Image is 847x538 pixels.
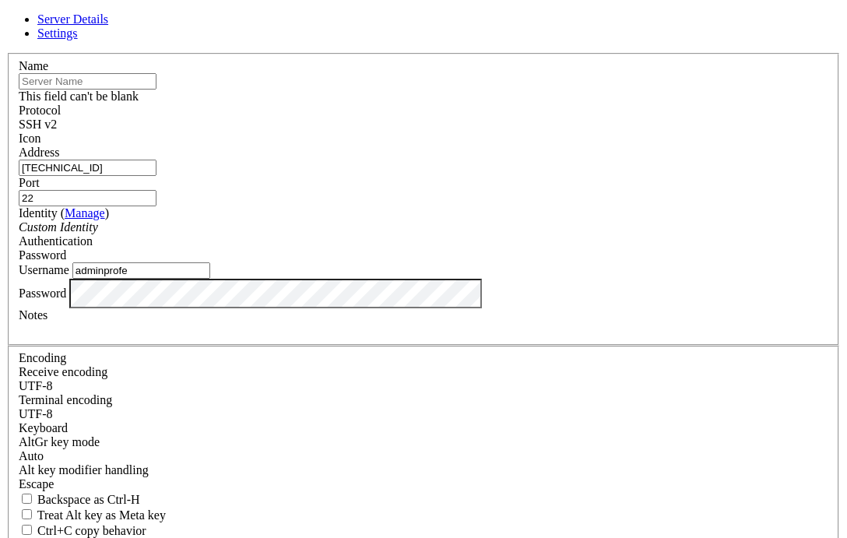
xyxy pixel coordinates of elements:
[19,160,156,176] input: Host Name or IP
[19,234,93,248] label: Authentication
[22,509,32,519] input: Treat Alt key as Meta key
[37,26,78,40] a: Settings
[72,262,210,279] input: Login Username
[37,524,146,537] span: Ctrl+C copy behavior
[19,220,828,234] div: Custom Identity
[19,308,47,322] label: Notes
[19,463,149,476] label: Controls how the Alt key is handled. Escape: Send an ESC prefix. 8-Bit: Add 128 to the typed char...
[19,263,69,276] label: Username
[19,146,59,159] label: Address
[19,477,828,491] div: Escape
[37,12,108,26] a: Server Details
[37,493,140,506] span: Backspace as Ctrl-H
[19,449,828,463] div: Auto
[19,493,140,506] label: If true, the backspace should send BS ('\x08', aka ^H). Otherwise the backspace key should send '...
[19,248,828,262] div: Password
[19,206,109,220] label: Identity
[19,190,156,206] input: Port Number
[19,220,98,234] i: Custom Identity
[19,435,100,448] label: Set the expected encoding for data received from the host. If the encodings do not match, visual ...
[19,286,66,299] label: Password
[22,525,32,535] input: Ctrl+C copy behavior
[19,524,146,537] label: Ctrl-C copies if true, send ^C to host if false. Ctrl-Shift-C sends ^C to host if true, copies if...
[65,206,105,220] a: Manage
[22,494,32,504] input: Backspace as Ctrl-H
[19,118,828,132] div: SSH v2
[19,407,53,420] span: UTF-8
[19,176,40,189] label: Port
[19,365,107,378] label: Set the expected encoding for data received from the host. If the encodings do not match, visual ...
[19,132,40,145] label: Icon
[19,104,61,117] label: Protocol
[19,421,68,434] label: Keyboard
[19,477,54,491] span: Escape
[61,206,109,220] span: ( )
[19,379,53,392] span: UTF-8
[19,379,828,393] div: UTF-8
[19,351,66,364] label: Encoding
[19,73,156,90] input: Server Name
[19,407,828,421] div: UTF-8
[19,248,66,262] span: Password
[19,393,112,406] label: The default terminal encoding. ISO-2022 enables character map translations (like graphics maps). ...
[19,449,44,462] span: Auto
[19,59,48,72] label: Name
[19,508,166,522] label: Whether the Alt key acts as a Meta key or as a distinct Alt key.
[37,508,166,522] span: Treat Alt key as Meta key
[19,118,57,131] span: SSH v2
[19,90,828,104] div: This field can't be blank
